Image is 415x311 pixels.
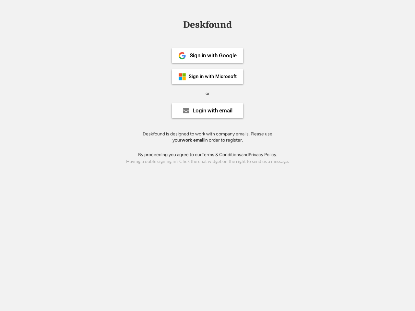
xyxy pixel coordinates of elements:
div: Sign in with Google [190,53,237,58]
div: By proceeding you agree to our and [138,152,277,158]
a: Terms & Conditions [202,152,241,157]
a: Privacy Policy. [249,152,277,157]
div: Login with email [193,108,232,113]
img: 1024px-Google__G__Logo.svg.png [178,52,186,60]
strong: work email [182,137,204,143]
div: Deskfound is designed to work with company emails. Please use your in order to register. [135,131,280,144]
div: or [206,90,210,97]
div: Deskfound [180,20,235,30]
div: Sign in with Microsoft [189,74,237,79]
img: ms-symbollockup_mssymbol_19.png [178,73,186,81]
